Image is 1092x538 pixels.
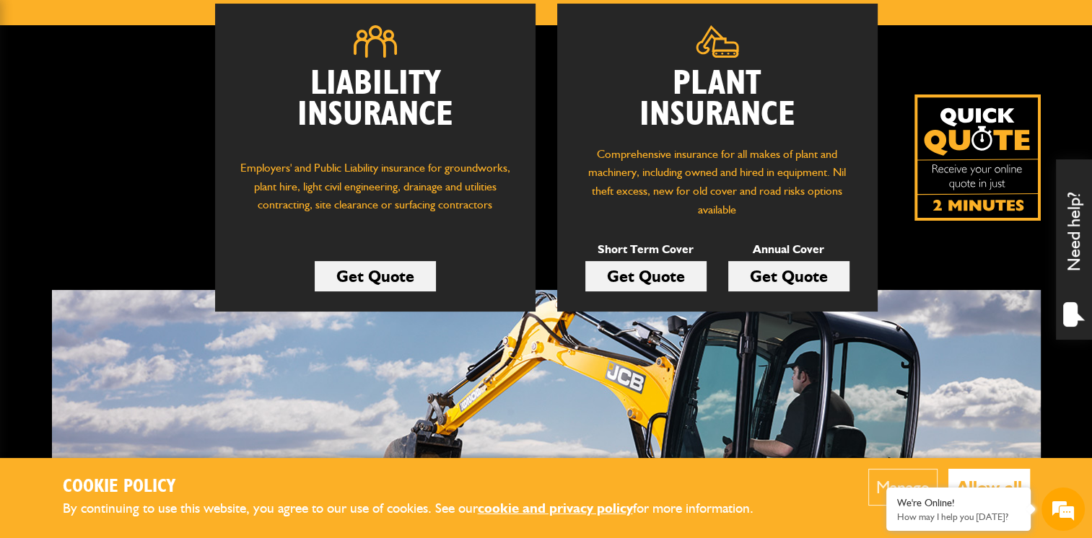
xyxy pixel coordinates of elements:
[897,511,1020,522] p: How may I help you today?
[914,94,1041,221] a: Get your insurance quote isn just 2-minutes
[237,159,514,228] p: Employers' and Public Liability insurance for groundworks, plant hire, light civil engineering, d...
[728,261,849,291] a: Get Quote
[1056,159,1092,340] div: Need help?
[579,145,856,219] p: Comprehensive insurance for all makes of plant and machinery, including owned and hired in equipm...
[728,240,849,259] p: Annual Cover
[948,469,1030,506] button: Allow all
[585,261,707,291] a: Get Quote
[914,94,1041,221] img: Quick Quote
[237,69,514,145] h2: Liability Insurance
[868,469,938,506] button: Manage
[585,240,707,259] p: Short Term Cover
[63,498,777,520] p: By continuing to use this website, you agree to our use of cookies. See our for more information.
[897,497,1020,509] div: We're Online!
[579,69,856,131] h2: Plant Insurance
[478,500,633,516] a: cookie and privacy policy
[315,261,436,291] a: Get Quote
[63,476,777,498] h2: Cookie Policy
